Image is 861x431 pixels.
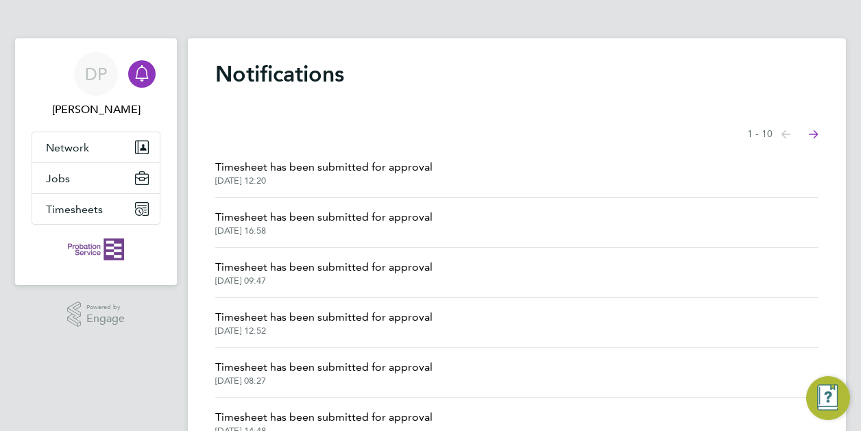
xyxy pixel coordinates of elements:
[32,52,160,118] a: DP[PERSON_NAME]
[215,275,433,286] span: [DATE] 09:47
[32,132,160,162] button: Network
[46,172,70,185] span: Jobs
[215,309,433,325] span: Timesheet has been submitted for approval
[215,409,433,426] span: Timesheet has been submitted for approval
[86,313,125,325] span: Engage
[747,121,818,148] nav: Select page of notifications list
[46,203,103,216] span: Timesheets
[215,175,433,186] span: [DATE] 12:20
[215,259,433,286] a: Timesheet has been submitted for approval[DATE] 09:47
[215,375,433,386] span: [DATE] 08:27
[215,309,433,336] a: Timesheet has been submitted for approval[DATE] 12:52
[32,101,160,118] span: Daniel Paul
[215,359,433,375] span: Timesheet has been submitted for approval
[46,141,89,154] span: Network
[215,325,433,336] span: [DATE] 12:52
[85,65,107,83] span: DP
[15,38,177,285] nav: Main navigation
[806,376,850,420] button: Engage Resource Center
[215,259,433,275] span: Timesheet has been submitted for approval
[32,238,160,260] a: Go to home page
[747,127,773,141] span: 1 - 10
[215,60,818,88] h1: Notifications
[215,209,433,236] a: Timesheet has been submitted for approval[DATE] 16:58
[32,194,160,224] button: Timesheets
[215,359,433,386] a: Timesheet has been submitted for approval[DATE] 08:27
[215,209,433,225] span: Timesheet has been submitted for approval
[68,238,123,260] img: probationservice-logo-retina.png
[32,163,160,193] button: Jobs
[215,159,433,186] a: Timesheet has been submitted for approval[DATE] 12:20
[86,301,125,313] span: Powered by
[215,159,433,175] span: Timesheet has been submitted for approval
[215,225,433,236] span: [DATE] 16:58
[67,301,125,328] a: Powered byEngage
